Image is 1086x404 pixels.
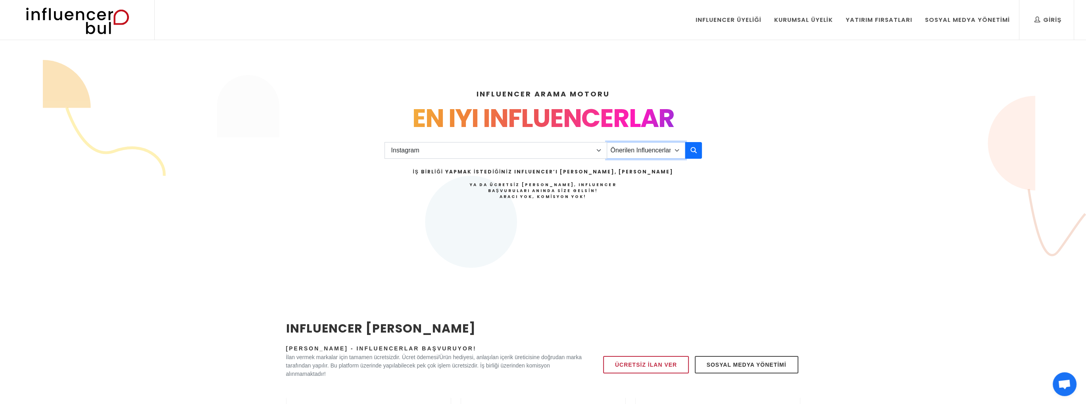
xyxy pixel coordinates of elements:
div: Açık sohbet [1053,372,1076,396]
div: Influencer Üyeliği [696,15,761,24]
h4: Ya da Ücretsiz [PERSON_NAME], Influencer Başvuruları Anında Size Gelsin! [413,182,673,200]
h4: INFLUENCER ARAMA MOTORU [286,88,800,99]
strong: Aracı Yok, Komisyon Yok! [500,194,587,200]
a: Ücretsiz İlan Ver [603,356,689,373]
span: Sosyal Medya Yönetimi [707,360,786,369]
div: Giriş [1034,15,1061,24]
h2: İş Birliği Yapmak İstediğiniz Influencer’ı [PERSON_NAME], [PERSON_NAME] [413,168,673,175]
div: Kurumsal Üyelik [774,15,833,24]
p: İlan vermek markalar için tamamen ücretsizdir. Ücret ödemesi/Ürün hediyesi, anlaşılan içerik üret... [286,353,582,378]
div: Yatırım Fırsatları [846,15,912,24]
h2: INFLUENCER [PERSON_NAME] [286,319,582,337]
div: EN IYI INFLUENCERLAR [286,99,800,137]
a: Sosyal Medya Yönetimi [695,356,798,373]
div: Sosyal Medya Yönetimi [925,15,1010,24]
span: Ücretsiz İlan Ver [615,360,677,369]
span: [PERSON_NAME] - Influencerlar Başvuruyor! [286,345,477,352]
